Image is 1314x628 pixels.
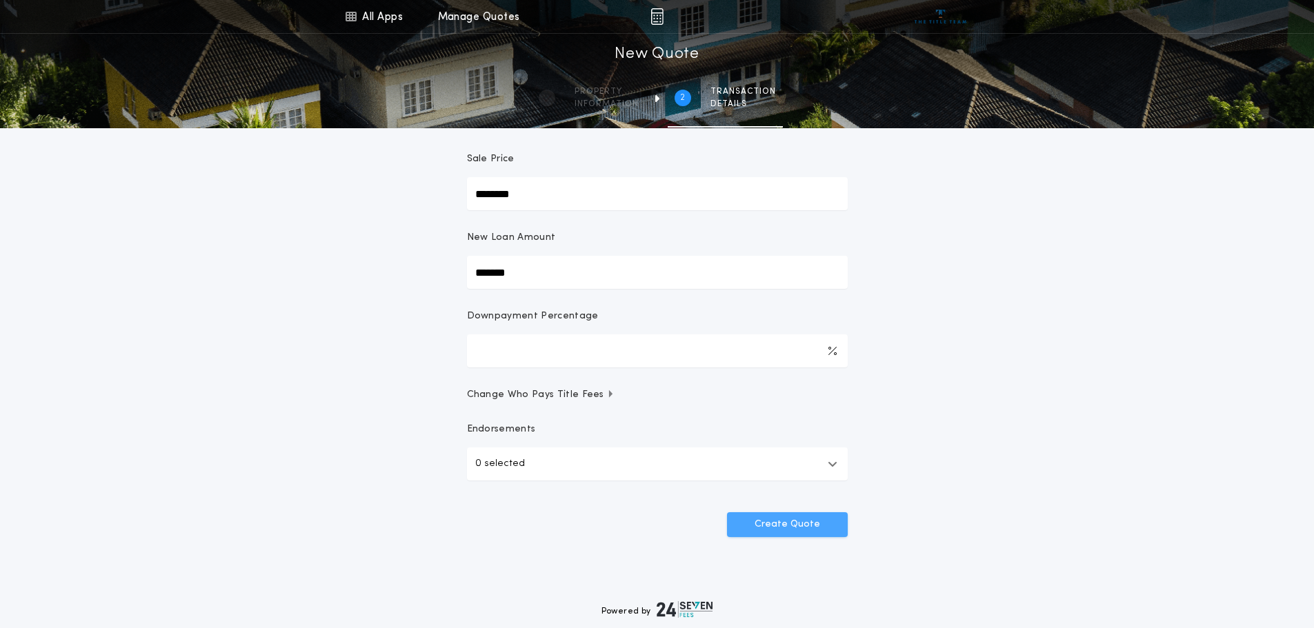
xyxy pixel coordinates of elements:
p: Sale Price [467,152,515,166]
span: details [710,99,776,110]
p: Downpayment Percentage [467,310,599,323]
p: New Loan Amount [467,231,556,245]
input: Downpayment Percentage [467,334,848,367]
input: Sale Price [467,177,848,210]
img: img [650,8,664,25]
input: New Loan Amount [467,256,848,289]
span: Change Who Pays Title Fees [467,388,615,402]
button: Change Who Pays Title Fees [467,388,848,402]
img: logo [657,601,713,618]
button: 0 selected [467,447,848,480]
img: vs-icon [915,10,966,23]
span: information [575,99,639,110]
div: Powered by [601,601,713,618]
span: Property [575,86,639,97]
button: Create Quote [727,512,848,537]
p: Endorsements [467,423,848,436]
h1: New Quote [615,43,699,65]
p: 0 selected [475,456,525,472]
h2: 2 [680,92,685,103]
span: Transaction [710,86,776,97]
